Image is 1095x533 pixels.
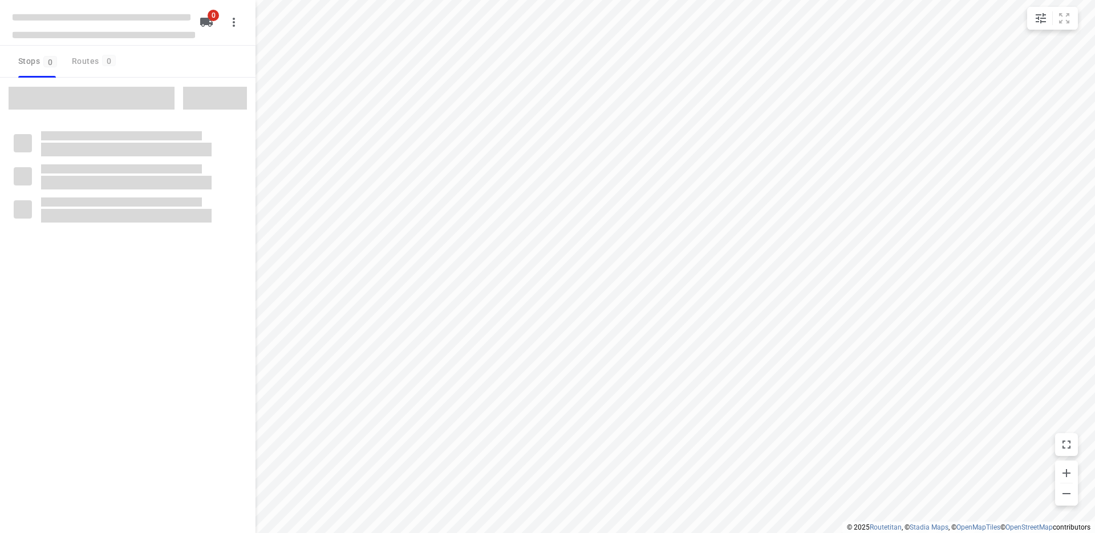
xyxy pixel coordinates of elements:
[870,523,902,531] a: Routetitan
[1005,523,1053,531] a: OpenStreetMap
[1027,7,1078,30] div: small contained button group
[1029,7,1052,30] button: Map settings
[910,523,948,531] a: Stadia Maps
[847,523,1090,531] li: © 2025 , © , © © contributors
[956,523,1000,531] a: OpenMapTiles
